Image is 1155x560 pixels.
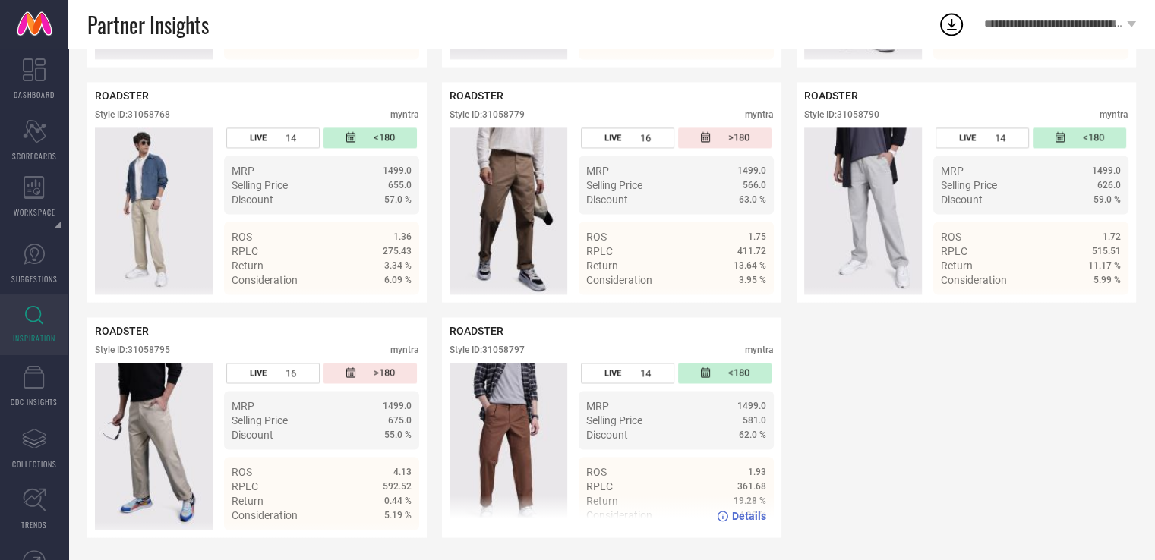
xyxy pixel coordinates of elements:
[374,131,395,144] span: <180
[362,536,412,549] a: Details
[743,415,766,426] span: 581.0
[232,193,273,206] span: Discount
[586,429,628,441] span: Discount
[717,66,766,78] a: Details
[232,274,298,286] span: Consideration
[1092,165,1121,176] span: 1499.0
[1103,231,1121,242] span: 1.72
[95,109,170,120] div: Style ID: 31058768
[739,429,766,440] span: 62.0 %
[1088,260,1121,271] span: 11.17 %
[232,480,258,492] span: RPLC
[739,275,766,285] span: 3.95 %
[586,165,609,177] span: MRP
[737,481,766,492] span: 361.68
[936,127,1029,148] div: Number of days the style has been live on the platform
[95,325,149,337] span: ROADSTER
[393,231,412,242] span: 1.36
[383,165,412,176] span: 1499.0
[1093,194,1121,205] span: 59.0 %
[804,127,922,294] img: Style preview image
[732,510,766,522] span: Details
[941,179,997,191] span: Selling Price
[678,363,772,383] div: Number of days since the style was first listed on the platform
[743,180,766,190] span: 566.0
[734,260,766,271] span: 13.64 %
[717,301,766,313] a: Details
[232,400,254,412] span: MRP
[14,206,55,218] span: WORKSPACE
[232,495,264,507] span: Return
[737,165,766,176] span: 1499.0
[232,179,288,191] span: Selling Price
[1087,66,1121,78] span: Details
[384,260,412,271] span: 3.34 %
[450,109,525,120] div: Style ID: 31058779
[323,127,417,148] div: Number of days since the style was first listed on the platform
[804,127,922,294] div: Click to view image
[388,180,412,190] span: 655.0
[586,179,642,191] span: Selling Price
[450,325,503,337] span: ROADSTER
[586,274,652,286] span: Consideration
[604,368,621,378] span: LIVE
[383,481,412,492] span: 592.52
[1097,180,1121,190] span: 626.0
[732,66,766,78] span: Details
[362,66,412,78] a: Details
[450,127,567,294] div: Click to view image
[717,510,766,522] a: Details
[739,194,766,205] span: 63.0 %
[377,66,412,78] span: Details
[232,260,264,272] span: Return
[87,9,209,40] span: Partner Insights
[1071,66,1121,78] a: Details
[384,429,412,440] span: 55.0 %
[745,344,774,355] div: myntra
[732,301,766,313] span: Details
[390,109,419,120] div: myntra
[323,363,417,383] div: Number of days since the style was first listed on the platform
[728,367,749,379] span: <180
[232,509,298,521] span: Consideration
[286,132,296,143] span: 14
[737,401,766,411] span: 1499.0
[586,466,607,478] span: ROS
[232,429,273,441] span: Discount
[678,127,772,148] div: Number of days since the style was first listed on the platform
[232,414,288,426] span: Selling Price
[1092,246,1121,256] span: 515.51
[941,231,961,243] span: ROS
[1083,131,1104,144] span: <180
[586,260,618,272] span: Return
[450,363,567,530] img: Style preview image
[1100,109,1128,120] div: myntra
[12,458,57,470] span: COLLECTIONS
[941,274,1007,286] span: Consideration
[941,165,964,177] span: MRP
[286,367,296,379] span: 16
[21,519,47,530] span: TRENDS
[393,467,412,477] span: 4.13
[374,367,395,379] span: >180
[226,363,320,383] div: Number of days the style has been live on the platform
[384,496,412,506] span: 0.44 %
[745,109,774,120] div: myntra
[1087,301,1121,313] span: Details
[941,260,973,272] span: Return
[450,90,503,102] span: ROADSTER
[11,273,58,285] span: SUGGESTIONS
[959,133,976,143] span: LIVE
[640,132,651,143] span: 16
[604,133,621,143] span: LIVE
[95,127,213,294] div: Click to view image
[450,363,567,530] div: Click to view image
[383,246,412,256] span: 275.43
[1093,275,1121,285] span: 5.99 %
[586,400,609,412] span: MRP
[95,363,213,530] img: Style preview image
[581,127,674,148] div: Number of days the style has been live on the platform
[995,132,1005,143] span: 14
[383,401,412,411] span: 1499.0
[384,510,412,521] span: 5.19 %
